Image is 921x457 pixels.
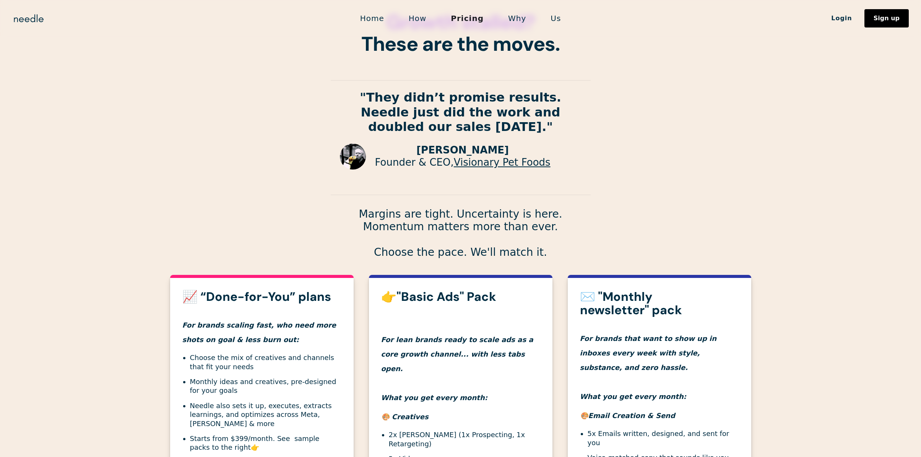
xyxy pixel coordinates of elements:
[389,430,540,448] li: 2x [PERSON_NAME] (1x Prospecting, 1x Retargeting)
[190,434,341,452] li: Starts from $399/month. See sample packs to the right
[580,334,717,400] em: For brands that want to show up in inboxes every week with style, substance, and zero hassle. Wha...
[190,401,341,428] li: Needle also sets it up, executes, extracts learnings, and optimizes across Meta, [PERSON_NAME] & ...
[251,443,259,451] strong: 👉
[190,377,341,395] li: Monthly ideas and creatives, pre-designed for your goals
[381,336,533,402] em: For lean brands ready to scale ads as a core growth channel... with less tabs open. What you get ...
[190,353,341,371] li: Choose the mix of creatives and channels that fit your needs
[864,9,909,27] a: Sign up
[348,10,396,26] a: Home
[580,290,739,317] h3: ✉️ "Monthly newsletter" pack
[381,413,429,421] em: 🎨 Creatives
[439,10,496,26] a: Pricing
[396,10,439,26] a: How
[538,10,573,26] a: Us
[588,429,739,447] li: 5x Emails written, designed, and sent for you
[182,290,341,304] h3: 📈 “Done-for-You” plans
[454,157,551,168] a: Visionary Pet Foods
[580,412,588,420] em: 🎨
[819,12,864,25] a: Login
[331,208,591,259] p: Margins are tight. Uncertainty is here. Momentum matters more than ever. Choose the pace. We'll m...
[496,10,538,26] a: Why
[381,289,496,305] strong: 👉"Basic Ads" Pack
[182,321,336,344] em: For brands scaling fast, who need more shots on goal & less burn out:
[331,11,591,55] h1: These are the moves.
[588,412,675,420] em: Email Creation & Send
[375,157,551,168] p: Founder & CEO,
[375,144,551,156] p: [PERSON_NAME]
[874,15,900,21] div: Sign up
[360,90,561,134] strong: "They didn’t promise results. Needle just did the work and doubled our sales [DATE]."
